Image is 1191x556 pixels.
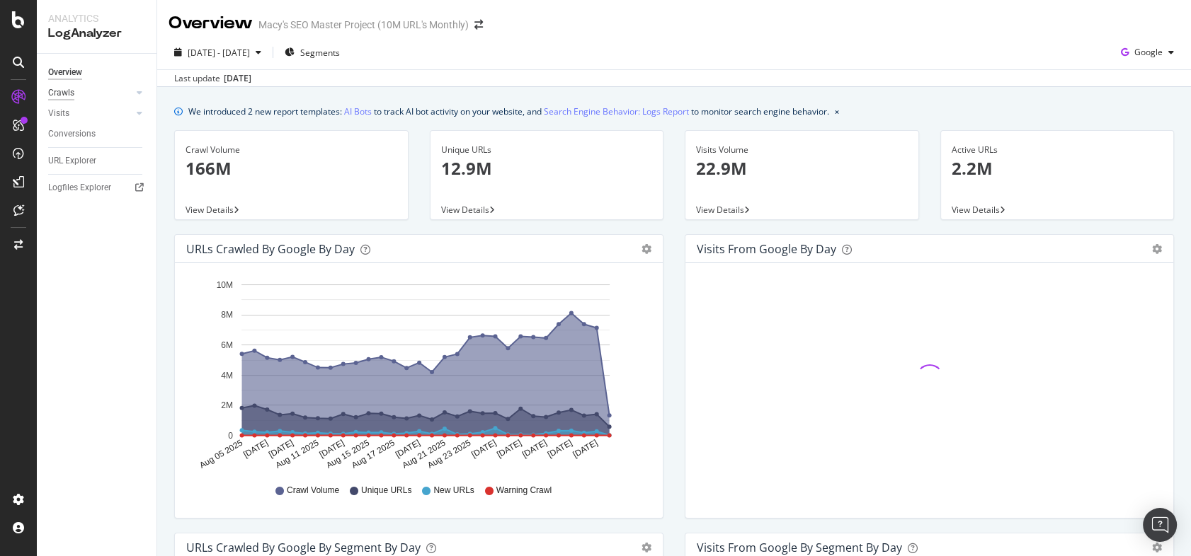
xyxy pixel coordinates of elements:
text: [DATE] [546,438,574,460]
text: [DATE] [495,438,523,460]
div: gear [642,244,651,254]
text: [DATE] [267,438,295,460]
text: Aug 05 2025 [198,438,244,470]
a: AI Bots [344,104,372,119]
div: Unique URLs [441,144,653,156]
a: Visits [48,106,132,121]
p: 166M [186,156,397,180]
div: URLs Crawled by Google By Segment By Day [186,540,421,555]
div: arrow-right-arrow-left [474,20,483,30]
text: [DATE] [318,438,346,460]
div: gear [1152,543,1162,552]
text: 6M [221,340,233,350]
div: gear [642,543,651,552]
div: LogAnalyzer [48,25,145,42]
div: URLs Crawled by Google by day [186,242,355,256]
text: Aug 11 2025 [274,438,321,470]
a: Overview [48,65,147,80]
div: Visits from Google by day [697,242,836,256]
text: [DATE] [394,438,422,460]
span: View Details [186,204,234,216]
div: Overview [169,11,253,35]
text: Aug 17 2025 [350,438,397,470]
div: Open Intercom Messenger [1143,508,1177,542]
p: 22.9M [696,156,908,180]
text: Aug 15 2025 [324,438,371,470]
div: We introduced 2 new report templates: to track AI bot activity on your website, and to monitor se... [188,104,829,119]
span: Unique URLs [361,485,411,497]
span: Crawl Volume [287,485,339,497]
div: Crawls [48,86,74,100]
text: [DATE] [520,438,549,460]
p: 2.2M [952,156,1163,180]
text: [DATE] [241,438,270,460]
text: 4M [221,371,233,381]
button: close banner [831,101,843,122]
text: Aug 21 2025 [401,438,448,470]
span: View Details [441,204,489,216]
a: Search Engine Behavior: Logs Report [544,104,689,119]
svg: A chart. [186,274,646,471]
text: Aug 23 2025 [426,438,472,470]
div: URL Explorer [48,154,96,168]
span: Warning Crawl [496,485,552,497]
div: Active URLs [952,144,1163,156]
span: View Details [696,204,744,216]
text: 2M [221,400,233,410]
div: Conversions [48,127,96,141]
text: [DATE] [571,438,599,460]
div: [DATE] [224,72,251,85]
text: [DATE] [469,438,498,460]
div: Logfiles Explorer [48,180,111,195]
a: URL Explorer [48,154,147,168]
div: Overview [48,65,82,80]
div: gear [1152,244,1162,254]
a: Conversions [48,127,147,141]
button: Segments [279,41,346,64]
span: Google [1134,46,1163,58]
div: Analytics [48,11,145,25]
div: Visits Volume [696,144,908,156]
text: 10M [217,280,233,290]
span: Segments [300,47,340,59]
a: Crawls [48,86,132,100]
div: Last update [174,72,251,85]
p: 12.9M [441,156,653,180]
text: 8M [221,311,233,320]
button: [DATE] - [DATE] [169,41,267,64]
div: Crawl Volume [186,144,397,156]
span: View Details [952,204,1000,216]
span: New URLs [433,485,474,497]
div: Visits from Google By Segment By Day [697,540,902,555]
div: info banner [174,104,1174,119]
text: 0 [228,431,233,441]
button: Google [1115,41,1180,64]
span: [DATE] - [DATE] [188,47,250,59]
div: Macy's SEO Master Project (10M URL's Monthly) [258,18,469,32]
a: Logfiles Explorer [48,180,147,195]
div: Visits [48,106,69,121]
